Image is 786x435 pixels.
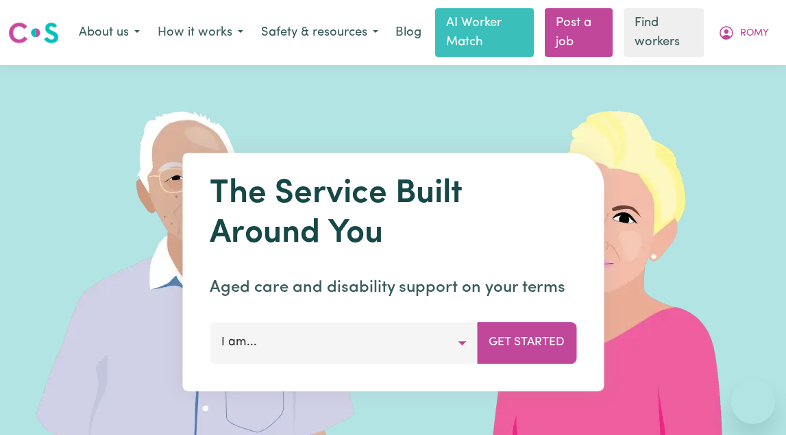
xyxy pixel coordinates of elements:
[210,175,576,253] h1: The Service Built Around You
[149,18,252,47] button: How it works
[252,18,387,47] button: Safety & resources
[545,8,613,57] a: Post a job
[70,18,149,47] button: About us
[477,323,576,364] button: Get Started
[8,17,59,49] a: Careseekers logo
[709,18,778,47] button: My Account
[387,18,430,48] a: Blog
[435,8,534,57] a: AI Worker Match
[740,26,769,41] span: ROMY
[624,8,704,57] a: Find workers
[210,276,576,301] p: Aged care and disability support on your terms
[8,21,59,45] img: Careseekers logo
[210,323,478,364] button: I am...
[731,380,775,424] iframe: Button to launch messaging window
